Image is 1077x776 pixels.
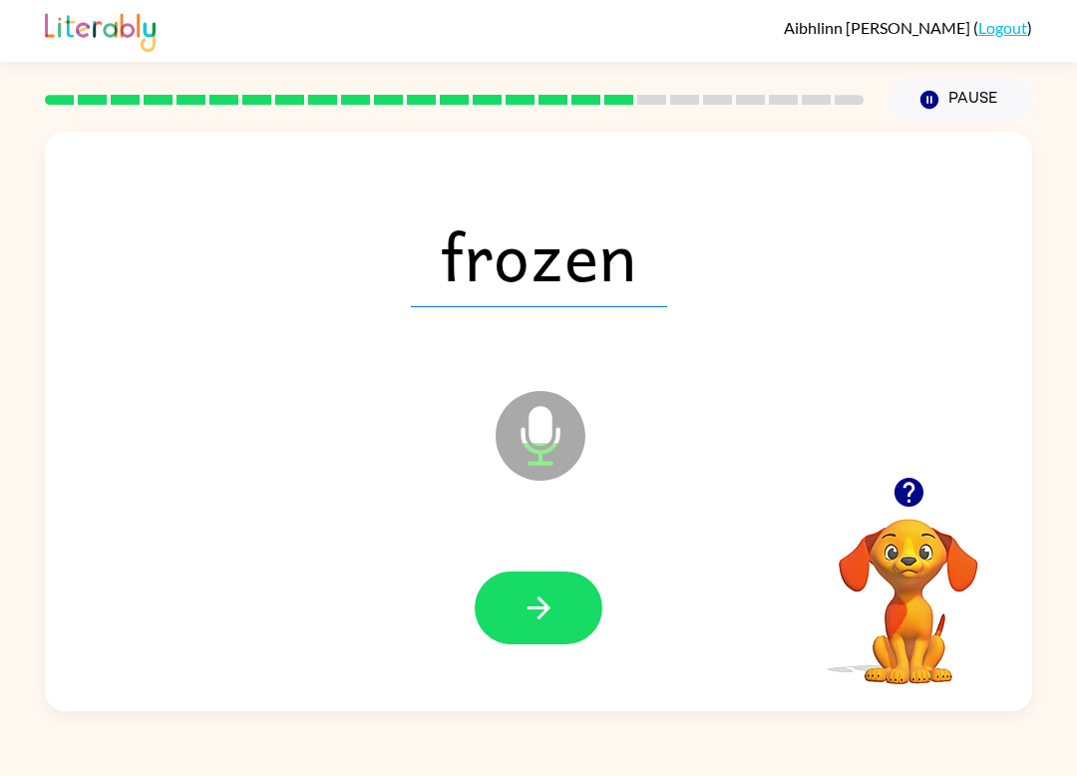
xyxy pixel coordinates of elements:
div: ( ) [784,18,1032,37]
a: Logout [978,18,1027,37]
video: Your browser must support playing .mp4 files to use Literably. Please try using another browser. [809,488,1008,687]
img: Literably [45,8,156,52]
span: frozen [411,203,667,307]
span: Aibhlinn [PERSON_NAME] [784,18,973,37]
button: Pause [888,77,1032,123]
